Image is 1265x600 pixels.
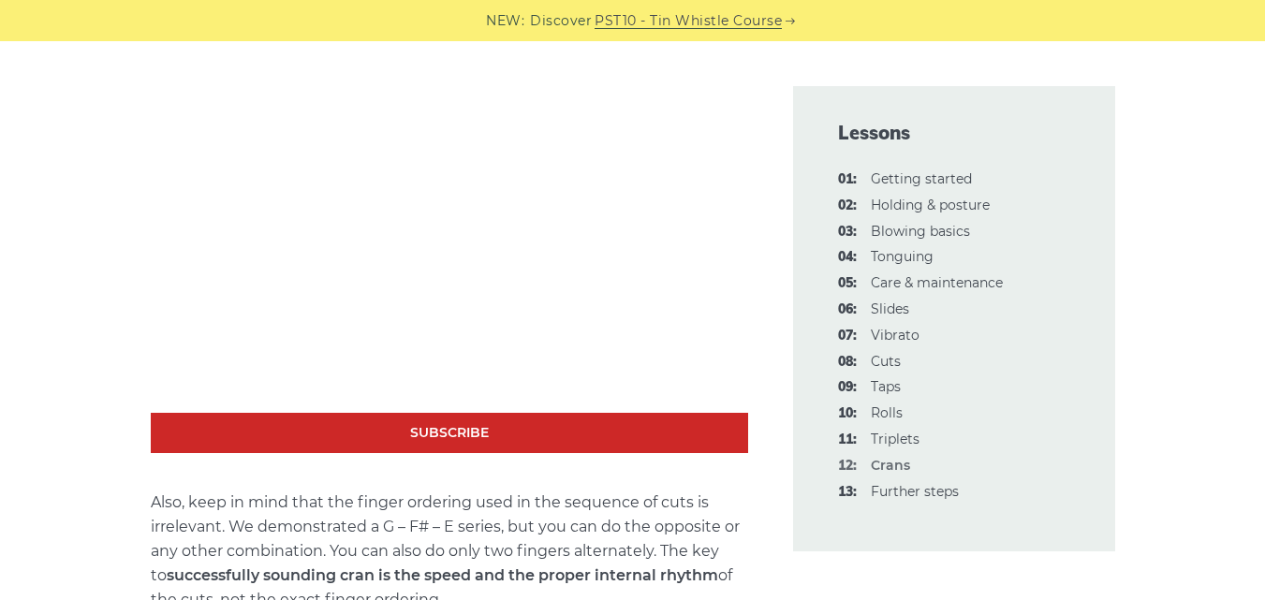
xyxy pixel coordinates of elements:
[838,376,857,399] span: 09:
[151,77,748,413] iframe: Tin Whistle Crans Ornament - Tutorial & Exercises
[838,246,857,269] span: 04:
[871,248,934,265] a: 04:Tonguing
[151,413,748,453] a: Subscribe
[167,566,718,584] strong: successfully sounding cran is the speed and the proper internal rhythm
[838,272,857,295] span: 05:
[838,402,857,425] span: 10:
[871,404,903,421] a: 10:Rolls
[486,10,524,32] span: NEW:
[838,481,857,504] span: 13:
[871,457,910,474] strong: Crans
[871,274,1003,291] a: 05:Care & maintenance
[871,327,919,344] a: 07:Vibrato
[871,197,990,213] a: 02:Holding & posture
[838,351,857,373] span: 08:
[838,120,1070,146] span: Lessons
[838,168,857,191] span: 01:
[530,10,592,32] span: Discover
[838,221,857,243] span: 03:
[838,429,857,451] span: 11:
[871,483,959,500] a: 13:Further steps
[871,223,970,240] a: 03:Blowing basics
[871,300,909,317] a: 06:Slides
[838,455,857,477] span: 12:
[871,170,972,187] a: 01:Getting started
[838,299,857,321] span: 06:
[838,325,857,347] span: 07:
[838,195,857,217] span: 02:
[871,378,901,395] a: 09:Taps
[871,353,901,370] a: 08:Cuts
[871,431,919,447] a: 11:Triplets
[595,10,782,32] a: PST10 - Tin Whistle Course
